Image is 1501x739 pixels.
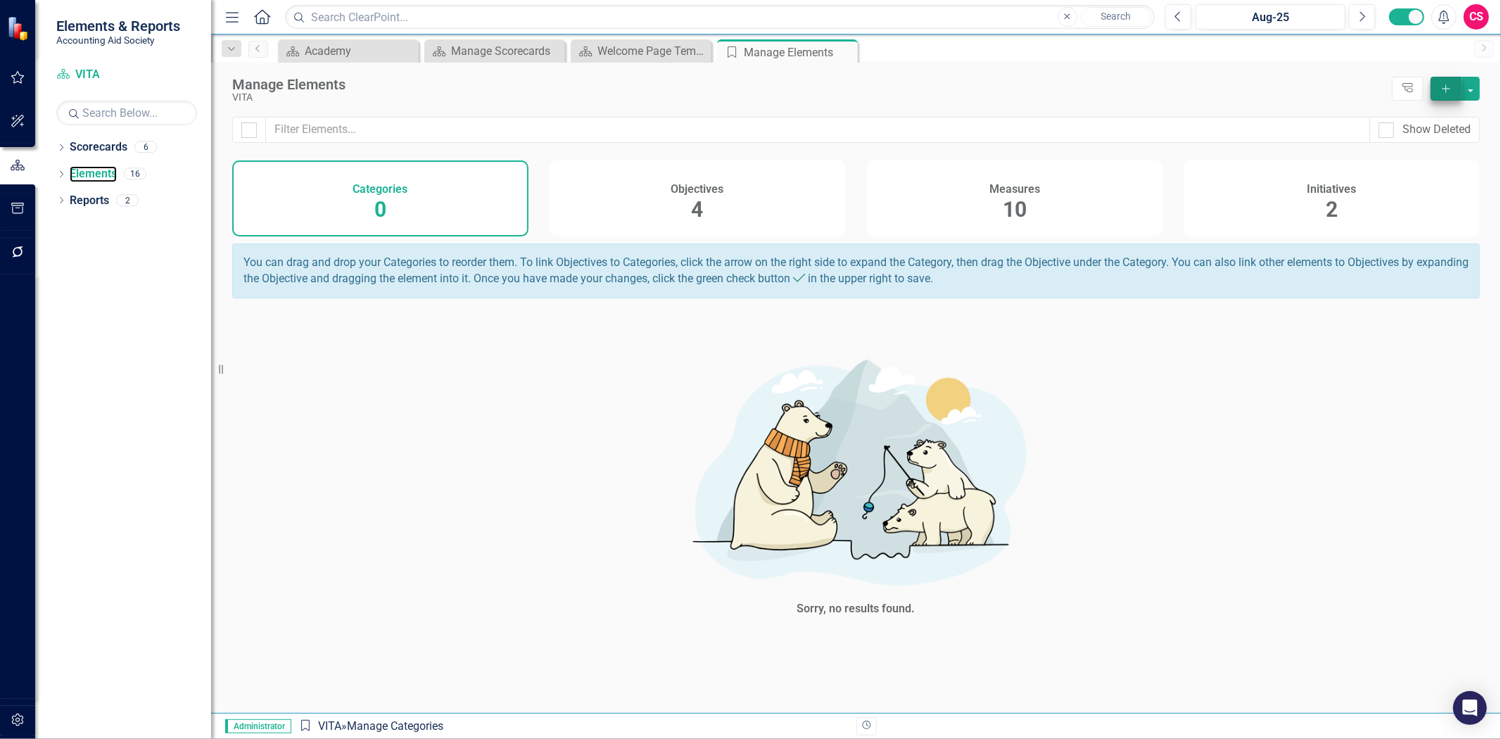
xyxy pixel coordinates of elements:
input: Filter Elements... [265,117,1370,143]
div: » Manage Categories [298,719,846,735]
span: Administrator [225,719,291,733]
div: You can drag and drop your Categories to reorder them. To link Objectives to Categories, click th... [232,244,1480,298]
span: 10 [1003,197,1027,222]
button: Search [1081,7,1151,27]
button: Aug-25 [1196,4,1345,30]
button: CS [1464,4,1489,30]
div: Show Deleted [1402,122,1471,138]
span: Elements & Reports [56,18,180,34]
div: Manage Elements [232,77,1385,92]
a: Academy [281,42,415,60]
span: 4 [692,197,704,222]
div: Sorry, no results found. [797,601,916,617]
a: Welcome Page Template [574,42,708,60]
a: Elements [70,166,117,182]
a: VITA [318,719,341,733]
h4: Initiatives [1307,183,1357,196]
span: 2 [1326,197,1338,222]
a: Manage Scorecards [428,42,562,60]
div: Welcome Page Template [597,42,708,60]
div: Manage Scorecards [451,42,562,60]
div: Aug-25 [1201,9,1341,26]
div: Manage Elements [744,44,854,61]
input: Search Below... [56,101,197,125]
span: 0 [374,197,386,222]
img: No results found [645,342,1068,598]
input: Search ClearPoint... [285,5,1155,30]
a: Scorecards [70,139,127,156]
img: ClearPoint Strategy [6,15,32,42]
div: VITA [232,92,1385,103]
h4: Objectives [671,183,724,196]
h4: Measures [989,183,1040,196]
a: Reports [70,193,109,209]
div: Academy [305,42,415,60]
a: VITA [56,67,197,83]
small: Accounting Aid Society [56,34,180,46]
div: Open Intercom Messenger [1453,691,1487,725]
div: 2 [116,194,139,206]
div: 16 [124,168,146,180]
span: Search [1101,11,1131,22]
div: 6 [134,141,157,153]
h4: Categories [353,183,407,196]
